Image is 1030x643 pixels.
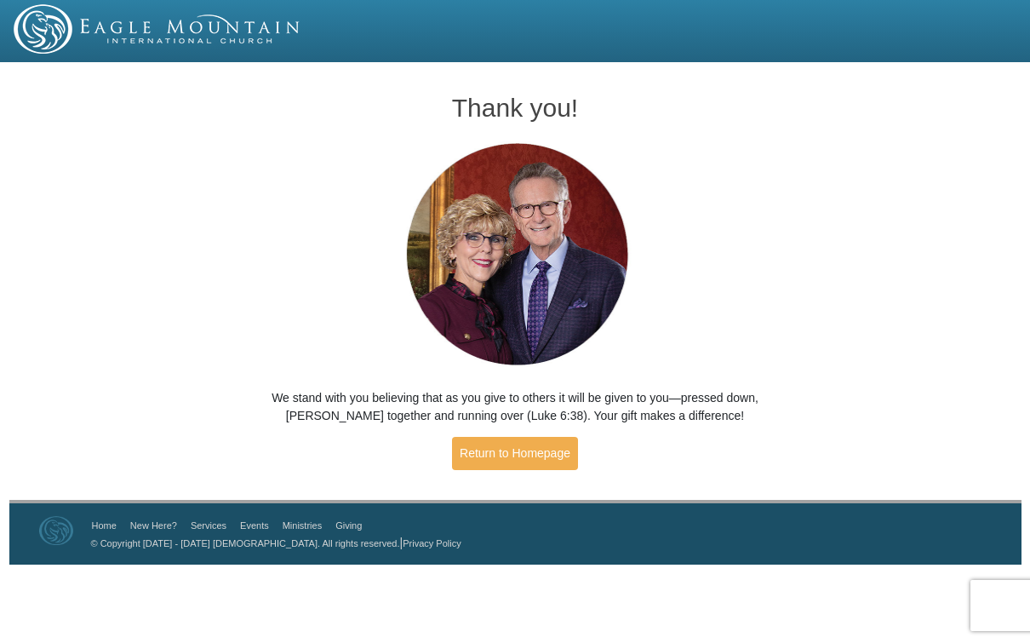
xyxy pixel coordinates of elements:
[335,520,362,531] a: Giving
[266,94,764,122] h1: Thank you!
[92,520,117,531] a: Home
[283,520,322,531] a: Ministries
[130,520,177,531] a: New Here?
[452,437,578,470] a: Return to Homepage
[266,389,764,425] p: We stand with you believing that as you give to others it will be given to you—pressed down, [PER...
[14,4,301,54] img: EMIC
[191,520,226,531] a: Services
[240,520,269,531] a: Events
[85,534,461,552] p: |
[403,538,461,548] a: Privacy Policy
[390,138,641,372] img: Pastors George and Terri Pearsons
[39,516,73,545] img: Eagle Mountain International Church
[91,538,400,548] a: © Copyright [DATE] - [DATE] [DEMOGRAPHIC_DATA]. All rights reserved.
